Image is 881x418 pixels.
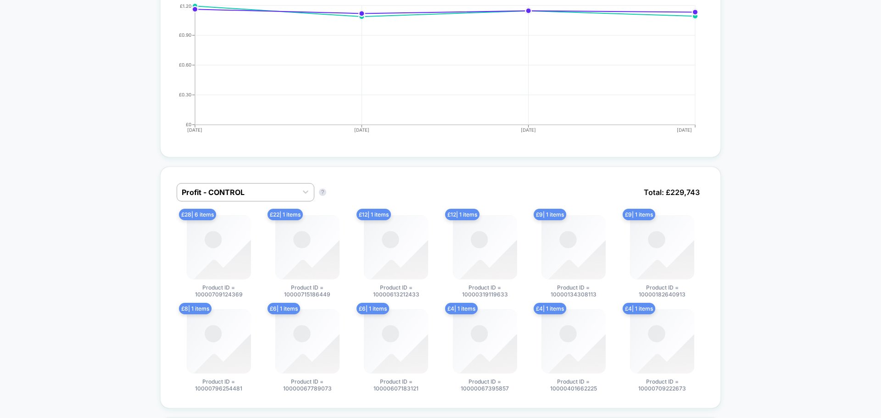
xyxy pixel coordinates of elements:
span: Product ID = 10000401662225 [539,378,608,392]
button: ? [319,189,326,196]
span: £ 12 | 1 items [357,209,391,220]
div: PER_SESSION_VALUE [167,3,695,141]
img: Product ID = 10000134308113 [541,215,606,279]
span: £ 6 | 1 items [268,303,300,314]
span: Product ID = 10000709222673 [628,378,697,392]
span: Product ID = 10000709124369 [184,284,253,298]
span: Product ID = 10000134308113 [539,284,608,298]
tspan: [DATE] [521,127,536,133]
tspan: [DATE] [354,127,369,133]
span: £ 4 | 1 items [534,303,566,314]
tspan: £0.60 [179,62,191,67]
img: Product ID = 10000182640913 [630,215,694,279]
img: Product ID = 10000613212433 [364,215,428,279]
span: £ 9 | 1 items [623,209,655,220]
span: £ 22 | 1 items [268,209,303,220]
img: Product ID = 10000709124369 [187,215,251,279]
span: Product ID = 10000607183121 [362,378,430,392]
img: Product ID = 10000607183121 [364,309,428,373]
tspan: £0 [186,122,191,127]
span: £ 12 | 1 items [445,209,480,220]
tspan: [DATE] [187,127,202,133]
span: Product ID = 10000796254481 [184,378,253,392]
span: Product ID = 10000613212433 [362,284,430,298]
span: £ 6 | 1 items [357,303,389,314]
img: Product ID = 10000067789073 [275,309,340,373]
tspan: £1.20 [180,3,191,8]
span: £ 8 | 1 items [179,303,212,314]
span: £ 9 | 1 items [534,209,566,220]
img: Product ID = 10000067395857 [453,309,517,373]
span: Product ID = 10000319119633 [451,284,519,298]
img: Product ID = 10000715186449 [275,215,340,279]
span: Product ID = 10000715186449 [273,284,342,298]
img: Product ID = 10000401662225 [541,309,606,373]
span: £ 4 | 1 items [623,303,655,314]
tspan: £0.90 [179,32,191,38]
span: Product ID = 10000067395857 [451,378,519,392]
span: Product ID = 10000067789073 [273,378,342,392]
span: £ 4 | 1 items [445,303,478,314]
span: Total: £ 229,743 [639,183,704,201]
span: Product ID = 10000182640913 [628,284,697,298]
img: Product ID = 10000796254481 [187,309,251,373]
span: £ 28 | 6 items [179,209,216,220]
tspan: [DATE] [677,127,692,133]
img: Product ID = 10000319119633 [453,215,517,279]
tspan: £0.30 [179,92,191,97]
img: Product ID = 10000709222673 [630,309,694,373]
